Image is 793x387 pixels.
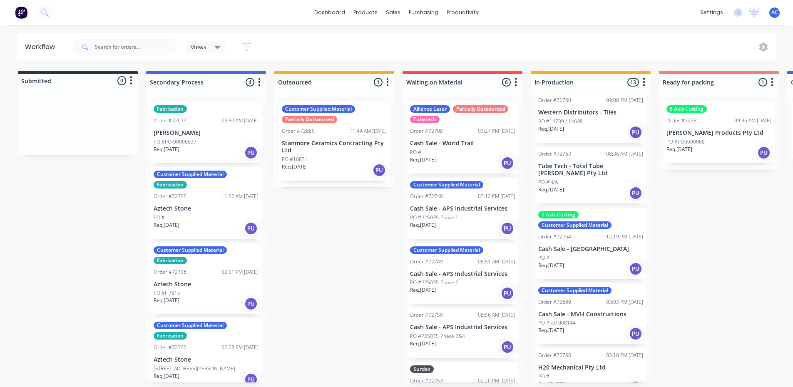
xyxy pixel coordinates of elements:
div: Order #72705 [154,193,186,200]
div: Fabrication [154,332,187,340]
p: Cash Sale - [GEOGRAPHIC_DATA] [538,246,643,253]
div: Customer Supplied Material [154,322,227,329]
p: Cash Sale - APS Industrial Services [410,270,515,278]
p: Cash Sale - APS Industrial Services [410,324,515,331]
div: PU [373,164,386,177]
span: Views [191,42,206,51]
div: Order #7275008:56 AM [DATE]Cash Sale - APS Industrial ServicesPO #P25035-Phase 3&4Req.[DATE]PU [407,308,518,358]
div: PU [501,156,514,170]
div: Customer Supplied Material [154,171,227,178]
div: PU [244,297,258,310]
p: Req. [DATE] [154,372,179,380]
div: PU [501,287,514,300]
div: Customer Supplied MaterialPartially OutsourcedOrder #7268011:44 AM [DATE]Stanmore Ceramics Contra... [278,102,390,181]
p: Western Distributors - Tiles [538,109,643,116]
p: Req. [DATE] [154,297,179,304]
div: 02:28 PM [DATE] [221,344,259,351]
div: Order #72706 [154,268,186,276]
p: Req. [DATE] [410,340,436,347]
p: Aztech Stone [154,205,259,212]
p: PO #PO0000068 [666,138,705,146]
div: PU [629,262,642,275]
div: Order #72764 [538,233,571,241]
p: Req. [DATE] [538,262,564,269]
div: 03:27 PM [DATE] [478,127,515,135]
p: Cash Sale - MVH Constructions [538,311,643,318]
div: Alliance LaserPartially OutsourcedTubetechOrder #7270803:27 PM [DATE]Cash Sale - World TrailPO #R... [407,102,518,174]
p: Req. [DATE] [410,156,436,164]
div: Order #7276009:08 PM [DATE]Western Distributors - TilesPO #14739 / 14698Req.[DATE]PU [535,71,646,143]
p: PO # [154,214,165,221]
div: PU [244,146,258,159]
div: 03:10 PM [DATE] [606,352,643,359]
p: PO #P25035-Phase 2 [410,279,458,286]
p: Req. [DATE] [154,146,179,153]
p: PO # [538,254,549,262]
p: Stanmore Ceramics Contracting Pty Ltd [282,140,387,154]
div: Alliance Laser [410,105,450,113]
p: Req. [DATE] [154,221,179,229]
div: Order #72766 [538,352,571,359]
div: Order #72708 [410,127,443,135]
div: Customer Supplied Material [538,287,612,294]
div: Customer Supplied MaterialOrder #7274803:12 PM [DATE]Cash Sale - APS Industrial ServicesPO #P2503... [407,178,518,239]
p: [STREET_ADDRESS][PERSON_NAME] [154,365,235,372]
p: PO #P25035-Phase 1 [410,214,458,221]
div: 09:36 AM [DATE] [734,117,771,124]
div: sales [382,6,405,19]
div: PU [501,222,514,235]
p: Req. [DATE] [538,327,564,334]
div: 02:20 PM [DATE] [478,377,515,385]
p: Tube Tech - Total Tube [PERSON_NAME] Pty Ltd [538,163,643,177]
p: PO #F 7615 [154,289,180,297]
div: 03:03 PM [DATE] [606,298,643,306]
p: H20 Mechanical Pty Ltd [538,364,643,371]
p: Req. [DATE] [538,186,564,193]
p: PO #14739 / 14698 [538,118,583,125]
div: PU [629,327,642,340]
div: 11:52 AM [DATE] [221,193,259,200]
a: dashboard [310,6,349,19]
div: purchasing [405,6,442,19]
div: Workflow [25,42,59,52]
div: Tubetech [410,116,440,123]
p: [PERSON_NAME] Products Pty Ltd [666,129,771,136]
div: PU [629,186,642,200]
p: Req. [DATE] [538,125,564,133]
div: FabricationOrder #7267709:30 AM [DATE][PERSON_NAME]PO #PO-00006637Req.[DATE]PU [150,102,262,163]
div: products [349,6,382,19]
div: 08:51 AM [DATE] [478,258,515,265]
div: Order #72700 [154,344,186,351]
div: 08:36 AM [DATE] [606,150,643,158]
p: Req. [DATE] [410,286,436,294]
div: Order #72680 [282,127,315,135]
p: PO #J-01008144 [538,319,576,327]
p: Aztech Stone [154,356,259,363]
div: productivity [442,6,483,19]
div: Order #72677 [154,117,186,124]
input: Search for orders... [95,39,177,55]
div: Surdex [410,365,434,373]
p: PO #PO-00006637 [154,138,196,146]
p: Req. [DATE] [666,146,692,153]
p: Aztech Stone [154,281,259,288]
div: Fabrication [154,257,187,264]
p: PO #N/A [538,179,558,186]
div: PU [757,146,771,159]
div: settings [696,6,727,19]
div: Fabrication [154,105,187,113]
div: Order #72699 [538,298,571,306]
div: 5 Axis Cutting [538,211,579,218]
div: PU [244,373,258,386]
div: Order #72751 [666,117,699,124]
p: PO # [538,373,549,380]
p: PO #P25035-Phase 3&4 [410,332,465,340]
p: PO # [410,149,421,156]
div: 03:12 PM [DATE] [478,193,515,200]
div: Customer Supplied Material [410,246,483,254]
div: Customer Supplied MaterialOrder #7269903:03 PM [DATE]Cash Sale - MVH ConstructionsPO #J-01008144R... [535,283,646,345]
p: Cash Sale - APS Industrial Services [410,205,515,212]
img: Factory [15,6,27,19]
div: 5 Axis CuttingOrder #7275109:36 AM [DATE][PERSON_NAME] Products Pty LtdPO #PO0000068Req.[DATE]PU [663,102,775,163]
div: Partially Outsourced [282,116,337,123]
